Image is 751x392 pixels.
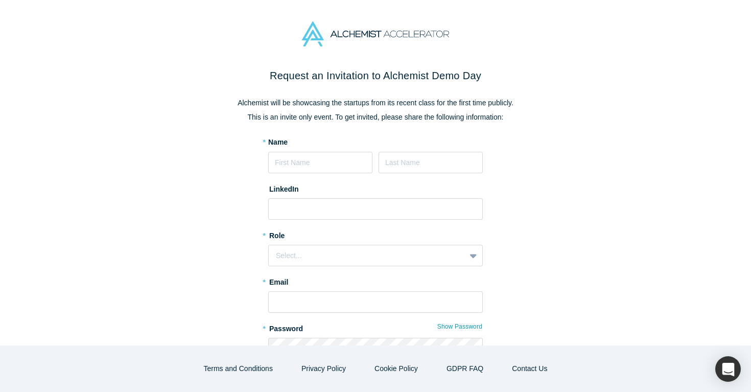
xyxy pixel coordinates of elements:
[291,360,357,378] button: Privacy Policy
[436,360,494,378] a: GDPR FAQ
[161,112,590,123] p: This is an invite only event. To get invited, please share the following information:
[161,98,590,108] p: Alchemist will be showcasing the startups from its recent class for the first time publicly.
[302,21,449,47] img: Alchemist Accelerator Logo
[193,360,284,378] button: Terms and Conditions
[268,320,483,334] label: Password
[276,250,458,261] div: Select...
[379,152,483,173] input: Last Name
[161,68,590,83] h2: Request an Invitation to Alchemist Demo Day
[268,137,288,148] label: Name
[501,360,558,378] button: Contact Us
[268,152,372,173] input: First Name
[268,227,483,241] label: Role
[268,180,299,195] label: LinkedIn
[364,360,429,378] button: Cookie Policy
[437,320,483,333] button: Show Password
[268,273,483,288] label: Email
